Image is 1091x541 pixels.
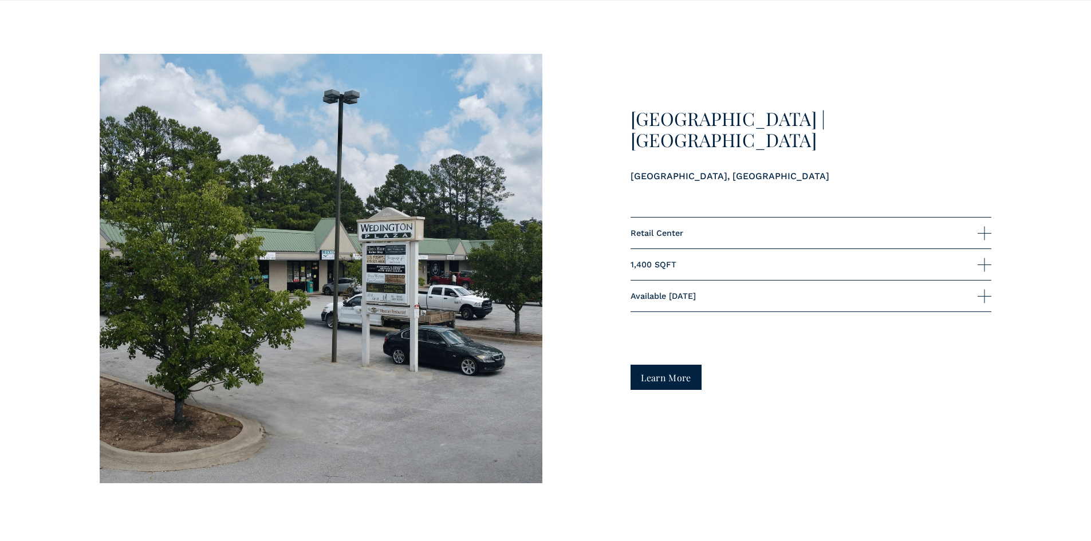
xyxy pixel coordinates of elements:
[631,108,992,151] h3: [GEOGRAPHIC_DATA] | [GEOGRAPHIC_DATA]
[631,281,992,311] button: Available [DATE]
[631,260,978,269] span: 1,400 SQFT
[631,365,702,389] a: Learn More
[631,228,978,238] span: Retail Center
[631,169,992,184] p: [GEOGRAPHIC_DATA], [GEOGRAPHIC_DATA]
[631,291,978,301] span: Available [DATE]
[631,249,992,280] button: 1,400 SQFT
[631,218,992,248] button: Retail Center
